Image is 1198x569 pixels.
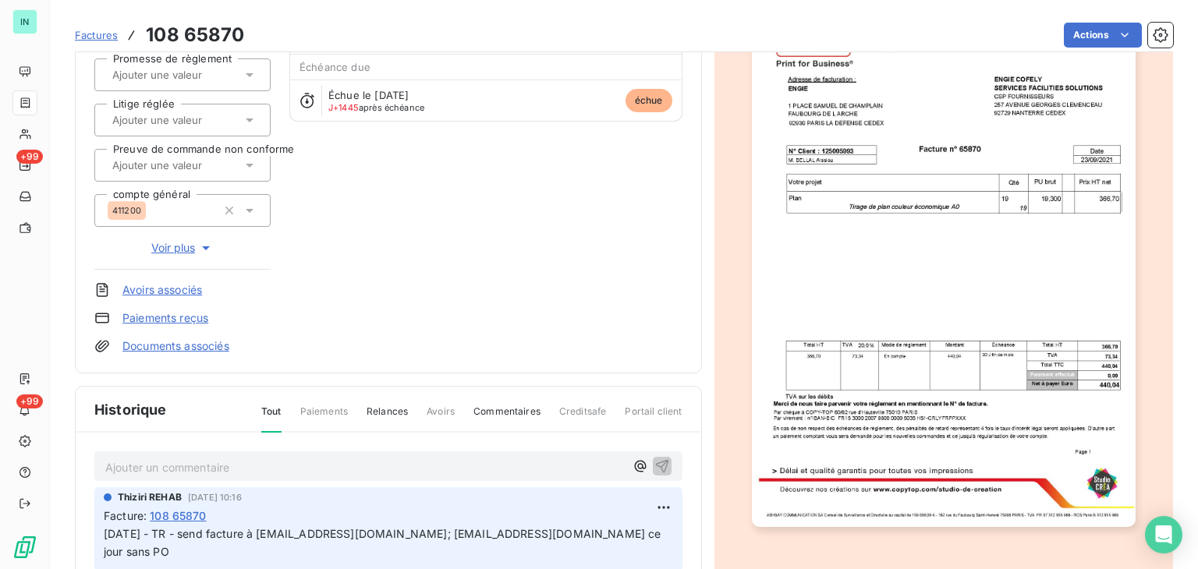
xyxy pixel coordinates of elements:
[94,239,271,256] button: Voir plus
[111,68,268,82] input: Ajouter une valeur
[16,394,43,408] span: +99
[16,150,43,164] span: +99
[1145,516,1182,553] div: Open Intercom Messenger
[94,399,167,420] span: Historique
[151,240,214,256] span: Voir plus
[146,21,244,49] h3: 108 65870
[12,9,37,34] div: IN
[104,507,147,524] span: Facture :
[104,527,665,558] span: [DATE] - TR - send facture à [EMAIL_ADDRESS][DOMAIN_NAME]; [EMAIL_ADDRESS][DOMAIN_NAME] ce jour s...
[559,405,607,431] span: Creditsafe
[122,282,202,298] a: Avoirs associés
[1064,23,1142,48] button: Actions
[473,405,541,431] span: Commentaires
[328,102,359,113] span: J+1445
[299,61,370,73] span: Échéance due
[150,507,206,524] span: 108 65870
[626,89,672,112] span: échue
[12,535,37,560] img: Logo LeanPay
[111,113,268,127] input: Ajouter une valeur
[427,405,455,431] span: Avoirs
[625,405,682,431] span: Portail client
[75,27,118,43] a: Factures
[75,29,118,41] span: Factures
[112,206,141,215] span: 411200
[300,405,348,431] span: Paiements
[122,310,208,326] a: Paiements reçus
[367,405,408,431] span: Relances
[111,158,268,172] input: Ajouter une valeur
[261,405,282,433] span: Tout
[122,338,229,354] a: Documents associés
[188,493,242,502] span: [DATE] 10:16
[118,490,182,504] span: Thiziri REHAB
[328,89,409,101] span: Échue le [DATE]
[328,103,424,112] span: après échéance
